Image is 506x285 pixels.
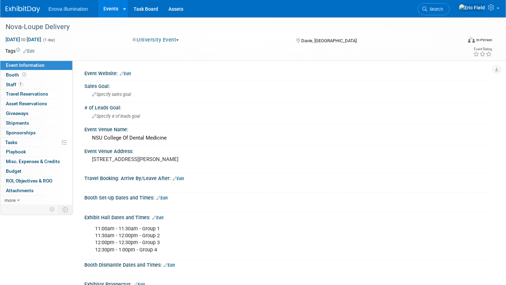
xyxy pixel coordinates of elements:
[6,168,21,174] span: Budget
[4,197,16,203] span: more
[92,92,131,97] span: Specify sales goal
[58,205,73,214] td: Toggle Event Tabs
[0,70,72,80] a: Booth
[0,176,72,186] a: ROI, Objectives & ROO
[0,157,72,166] a: Misc. Expenses & Credits
[18,82,23,87] span: 1
[90,222,414,257] div: 11:00am - 11:30am - Group 1 11:30am - 12:00pm - Group 2 12:00pm - 12:30pm - Group 3 12:30pm - 1:0...
[0,128,72,137] a: Sponsorships
[418,3,450,15] a: Search
[84,103,492,111] div: # of Leads Goal:
[84,124,492,133] div: Event Venue Name:
[43,38,55,42] span: (1 day)
[84,146,492,155] div: Event Venue Address:
[92,156,247,162] pre: [STREET_ADDRESS][PERSON_NAME]
[0,61,72,70] a: Event Information
[6,82,23,87] span: Staff
[5,140,17,145] span: Tasks
[0,186,72,195] a: Attachments
[130,36,182,44] button: University Event
[0,138,72,147] a: Tasks
[92,114,140,119] span: Specify # of leads goal
[5,47,35,54] td: Tags
[6,62,45,68] span: Event Information
[0,147,72,157] a: Playbook
[152,215,164,220] a: Edit
[84,173,492,182] div: Travel Booking: Arrive By/Leave After:
[473,47,492,51] div: Event Rating
[48,6,88,12] span: Enova Illumination
[0,167,72,176] a: Budget
[84,193,492,202] div: Booth Set-Up Dates and Times:
[6,120,29,126] span: Shipments
[46,205,58,214] td: Personalize Event Tab Strip
[420,36,492,46] div: Event Format
[0,196,72,205] a: more
[84,260,492,269] div: Booth Dismantle Dates and Times:
[427,7,443,12] span: Search
[6,130,36,135] span: Sponsorships
[6,178,52,184] span: ROI, Objectives & ROO
[6,101,47,106] span: Asset Reservations
[84,68,492,77] div: Event Website:
[164,263,175,268] a: Edit
[6,91,48,97] span: Travel Reservations
[6,188,34,193] span: Attachments
[6,6,40,13] img: ExhibitDay
[5,36,42,43] span: [DATE] [DATE]
[0,99,72,108] a: Asset Reservations
[3,21,451,33] div: Nova-Loupe Delivery
[6,159,60,164] span: Misc. Expenses & Credits
[23,49,35,54] a: Edit
[84,81,492,90] div: Sales Goal:
[84,212,492,221] div: Exhibit Hall Dates and Times:
[173,176,184,181] a: Edit
[21,72,27,77] span: Booth not reserved yet
[120,71,131,76] a: Edit
[459,4,485,11] img: Eric Field
[0,109,72,118] a: Giveaways
[301,38,357,43] span: Davie, [GEOGRAPHIC_DATA]
[6,72,27,78] span: Booth
[6,149,26,154] span: Playbook
[20,37,27,42] span: to
[476,37,492,43] div: In-Person
[90,133,487,143] div: NSU College Of Dental Medicine
[468,37,475,43] img: Format-Inperson.png
[0,89,72,99] a: Travel Reservations
[0,80,72,89] a: Staff1
[0,118,72,128] a: Shipments
[6,110,28,116] span: Giveaways
[156,196,168,201] a: Edit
